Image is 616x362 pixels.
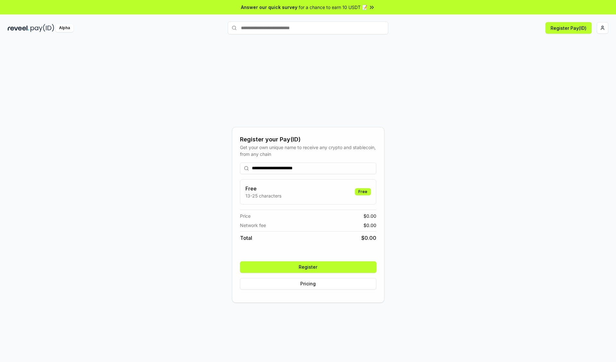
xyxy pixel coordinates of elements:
[240,144,376,157] div: Get your own unique name to receive any crypto and stablecoin, from any chain
[364,213,376,219] span: $ 0.00
[299,4,367,11] span: for a chance to earn 10 USDT 📝
[240,278,376,290] button: Pricing
[240,261,376,273] button: Register
[545,22,592,34] button: Register Pay(ID)
[240,222,266,229] span: Network fee
[240,213,251,219] span: Price
[240,234,252,242] span: Total
[245,185,281,192] h3: Free
[240,135,376,144] div: Register your Pay(ID)
[355,188,371,195] div: Free
[245,192,281,199] p: 13-25 characters
[364,222,376,229] span: $ 0.00
[8,24,29,32] img: reveel_dark
[30,24,54,32] img: pay_id
[56,24,73,32] div: Alpha
[361,234,376,242] span: $ 0.00
[241,4,297,11] span: Answer our quick survey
